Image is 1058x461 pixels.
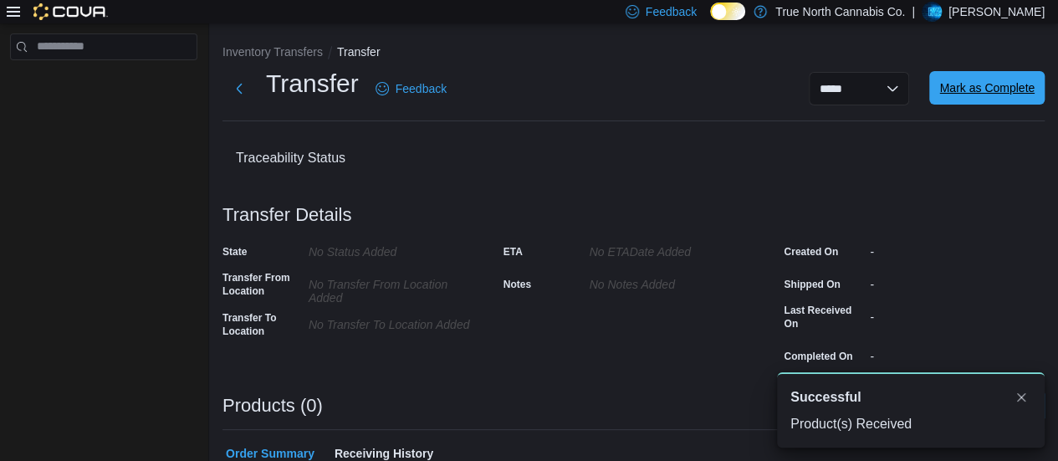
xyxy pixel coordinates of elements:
span: Mark as Complete [939,79,1035,96]
h1: Transfer [266,67,359,100]
a: Feedback [369,72,453,105]
label: Last Received On [784,304,863,330]
div: - [870,343,1045,363]
label: Shipped On [784,278,840,291]
button: Inventory Transfers [222,45,323,59]
div: Notification [790,387,1031,407]
button: Dismiss toast [1011,387,1031,407]
div: No Transfer From Location Added [309,271,483,305]
span: Successful [790,387,861,407]
div: No Notes added [590,271,764,291]
h3: Transfer Details [222,205,351,225]
p: | [912,2,915,22]
div: - [870,271,1045,291]
p: [PERSON_NAME] [948,2,1045,22]
p: Traceability Status [236,148,345,168]
div: No Status added [309,238,483,259]
p: True North Cannabis Co. [775,2,905,22]
button: Transfer [337,45,381,59]
input: Dark Mode [710,3,745,20]
label: State [222,245,247,259]
label: Transfer From Location [222,271,302,298]
div: Product(s) Received [790,414,1031,434]
h3: Products (0) [222,396,323,416]
span: Feedback [646,3,697,20]
span: Dark Mode [710,20,711,21]
label: Notes [503,278,531,291]
nav: Complex example [10,64,197,104]
label: Created On [784,245,838,259]
button: Mark as Complete [929,71,1045,105]
button: Next [222,72,256,105]
label: Transfer To Location [222,311,302,338]
div: Ryan Anningson [922,2,942,22]
div: No Transfer To Location Added [309,311,483,331]
div: - [870,304,1045,324]
span: Feedback [396,80,447,97]
label: Completed On [784,350,852,363]
img: Cova [33,3,108,20]
nav: An example of EuiBreadcrumbs [222,44,1045,64]
div: - [870,238,1045,259]
label: ETA [503,245,523,259]
div: No ETADate added [590,238,764,259]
